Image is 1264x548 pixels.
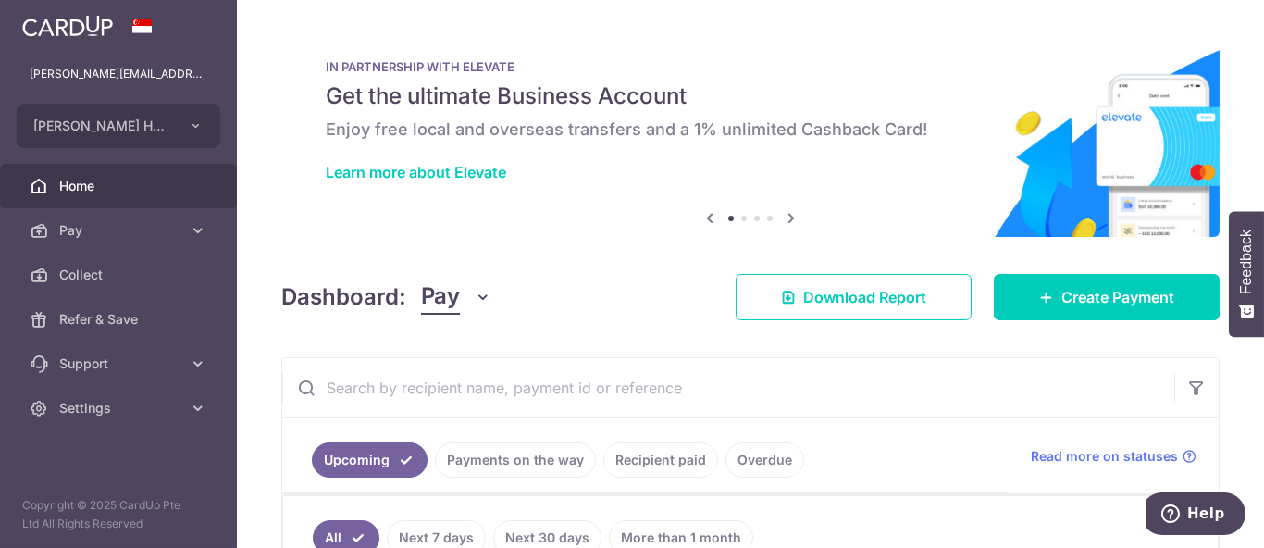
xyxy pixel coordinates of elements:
h5: Get the ultimate Business Account [326,81,1175,111]
a: Recipient paid [603,442,718,478]
span: Pay [421,280,460,315]
span: Pay [59,221,181,240]
span: Home [59,177,181,195]
span: Collect [59,266,181,284]
h6: Enjoy free local and overseas transfers and a 1% unlimited Cashback Card! [326,118,1175,141]
input: Search by recipient name, payment id or reference [282,358,1174,417]
span: Download Report [803,286,926,308]
p: IN PARTNERSHIP WITH ELEVATE [326,59,1175,74]
span: Support [59,355,181,373]
img: Renovation banner [281,30,1220,237]
iframe: Opens a widget where you can find more information [1146,492,1245,539]
p: [PERSON_NAME][EMAIL_ADDRESS][DOMAIN_NAME] [30,65,207,83]
span: Settings [59,399,181,417]
span: [PERSON_NAME] HOLDINGS PTE. LTD. [33,117,170,135]
span: Refer & Save [59,310,181,329]
button: Feedback - Show survey [1229,211,1264,337]
button: [PERSON_NAME] HOLDINGS PTE. LTD. [17,104,220,148]
a: Download Report [736,274,972,320]
span: Feedback [1238,230,1255,294]
h4: Dashboard: [281,280,406,314]
a: Upcoming [312,442,428,478]
span: Read more on statuses [1031,447,1178,466]
img: CardUp [22,15,113,37]
a: Create Payment [994,274,1220,320]
span: Create Payment [1061,286,1174,308]
button: Pay [421,280,492,315]
a: Overdue [725,442,804,478]
a: Payments on the way [435,442,596,478]
a: Read more on statuses [1031,447,1196,466]
a: Learn more about Elevate [326,163,506,181]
